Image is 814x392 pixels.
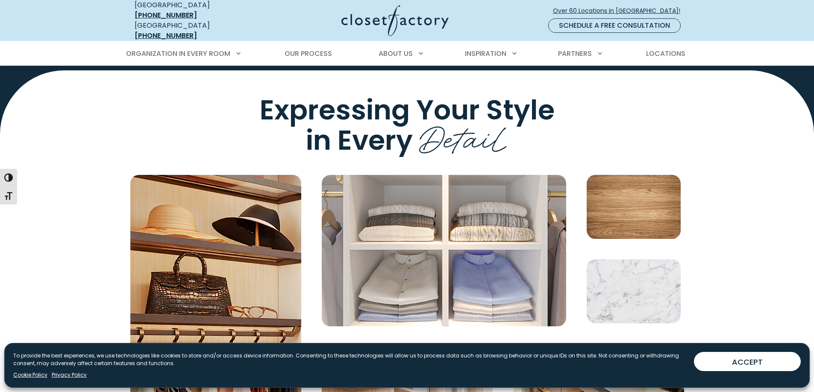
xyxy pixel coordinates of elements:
img: custom closet shelving for shirts [322,175,566,326]
span: Over 60 Locations in [GEOGRAPHIC_DATA]! [553,6,687,15]
a: [PHONE_NUMBER] [135,10,197,20]
span: About Us [379,49,413,58]
nav: Primary Menu [120,42,694,66]
div: [GEOGRAPHIC_DATA] [135,20,259,41]
span: Partners [558,49,592,58]
span: Locations [646,49,685,58]
button: ACCEPT [694,352,801,371]
img: Countertop slab details [587,259,681,323]
img: Closet Factory Logo [341,5,449,36]
span: Expressing Your Style [260,91,555,129]
span: Inspiration [465,49,506,58]
span: in Every [306,121,413,159]
img: Woodgrain detail [587,175,681,239]
span: Organization in Every Room [126,49,230,58]
p: To provide the best experiences, we use technologies like cookies to store and/or access device i... [13,352,687,367]
a: Cookie Policy [13,371,47,379]
span: Detail [419,110,508,160]
span: Our Process [285,49,332,58]
a: Schedule a Free Consultation [548,18,681,33]
a: Over 60 Locations in [GEOGRAPHIC_DATA]! [552,3,688,18]
a: [PHONE_NUMBER] [135,31,197,41]
a: Privacy Policy [52,371,87,379]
